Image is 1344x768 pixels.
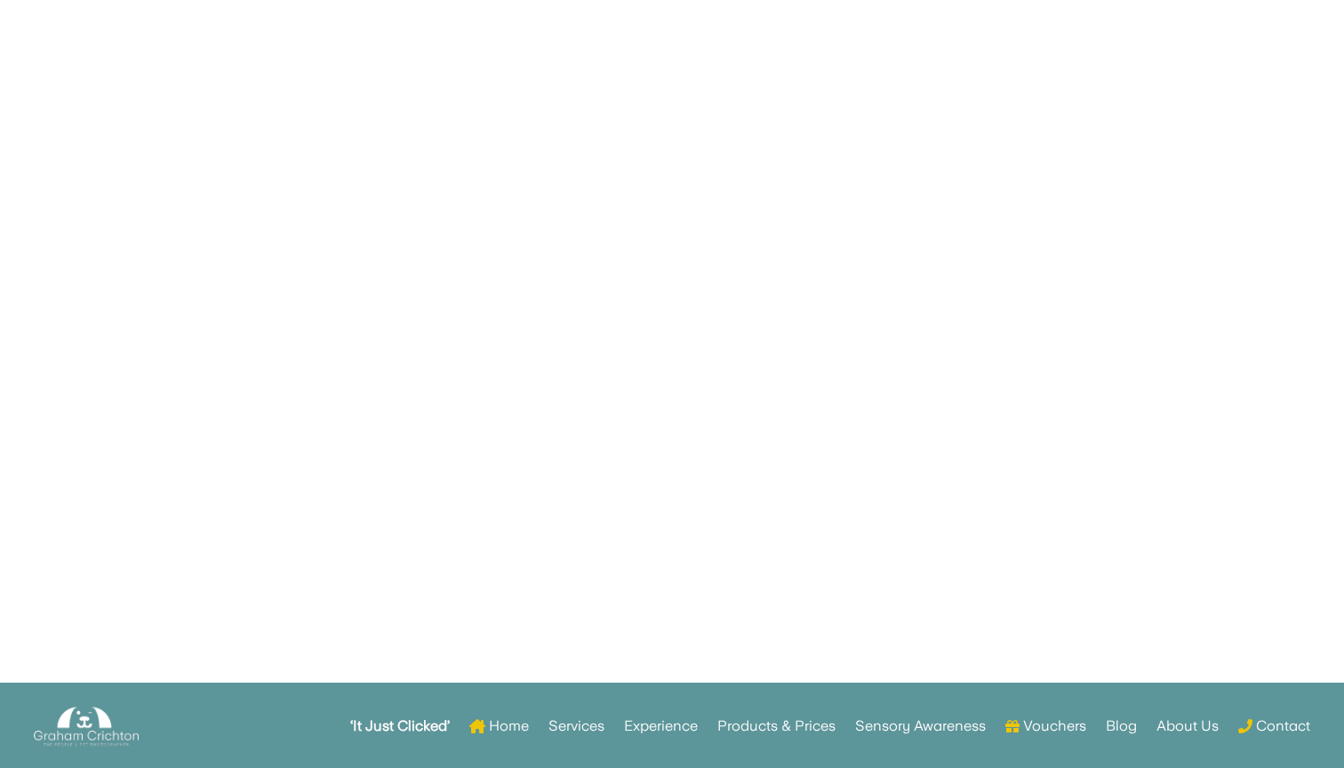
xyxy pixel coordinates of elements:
[717,692,836,761] a: Products & Prices
[34,702,139,751] img: Graham Crichton Photography Logo - Graham Crichton - Belfast Family & Pet Photography Studio
[548,692,604,761] a: Services
[855,692,986,761] a: Sensory Awareness
[469,692,529,761] a: Home
[1238,692,1310,761] a: Contact
[1156,692,1219,761] a: About Us
[1005,692,1086,761] a: Vouchers
[350,692,450,761] a: ‘It Just Clicked’
[1106,692,1137,761] a: Blog
[350,720,450,732] strong: ‘It Just Clicked’
[624,692,698,761] a: Experience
